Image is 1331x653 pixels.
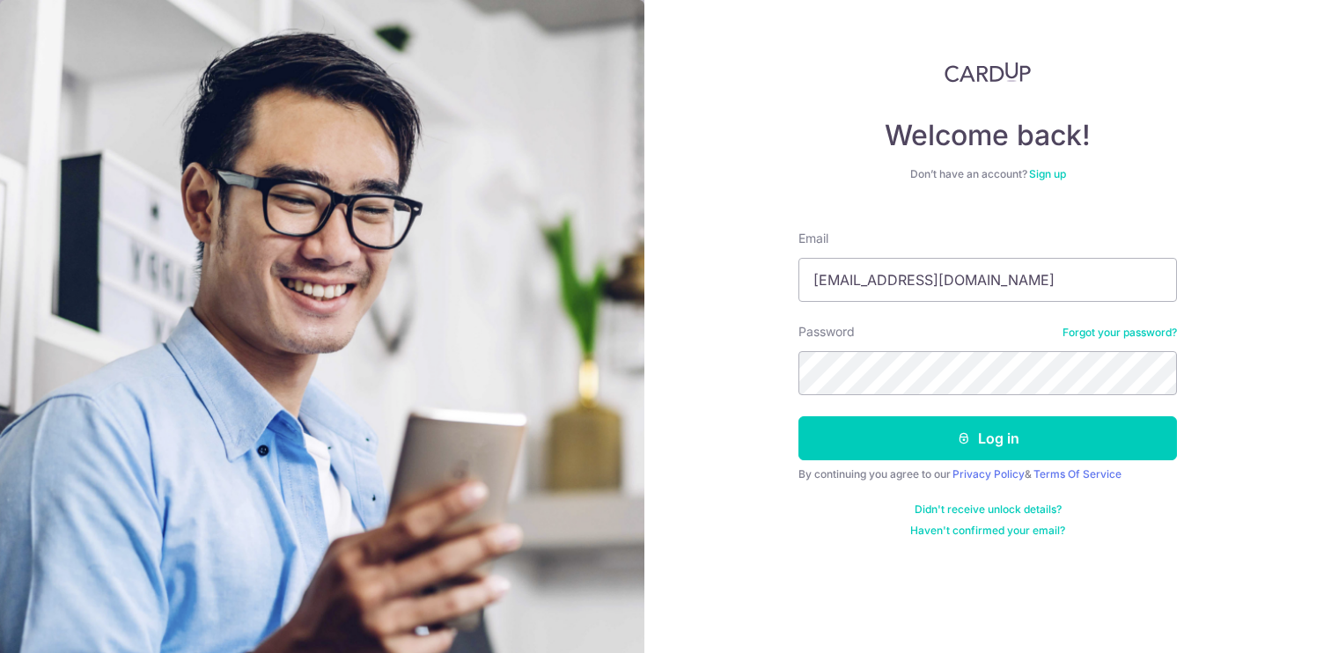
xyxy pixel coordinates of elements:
[798,258,1177,302] input: Enter your Email
[910,524,1065,538] a: Haven't confirmed your email?
[952,467,1025,481] a: Privacy Policy
[1033,467,1121,481] a: Terms Of Service
[915,503,1062,517] a: Didn't receive unlock details?
[798,323,855,341] label: Password
[798,467,1177,481] div: By continuing you agree to our &
[798,230,828,247] label: Email
[1029,167,1066,180] a: Sign up
[798,118,1177,153] h4: Welcome back!
[798,167,1177,181] div: Don’t have an account?
[798,416,1177,460] button: Log in
[945,62,1031,83] img: CardUp Logo
[1063,326,1177,340] a: Forgot your password?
